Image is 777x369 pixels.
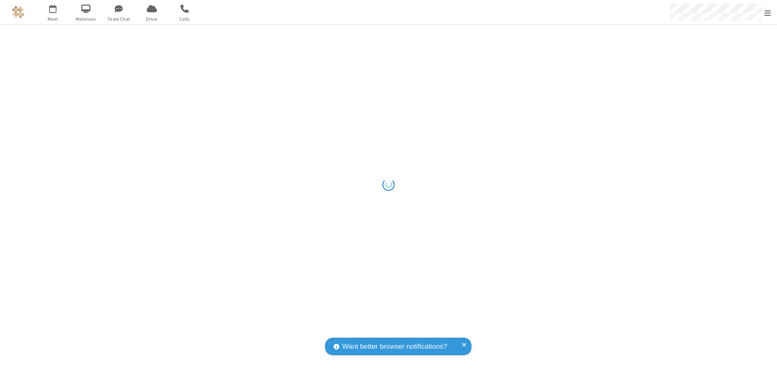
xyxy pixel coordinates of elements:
[342,341,447,352] span: Want better browser notifications?
[71,15,101,23] span: Webinars
[169,15,200,23] span: Calls
[104,15,134,23] span: Team Chat
[38,15,68,23] span: Meet
[137,15,167,23] span: Drive
[12,6,24,18] img: QA Selenium DO NOT DELETE OR CHANGE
